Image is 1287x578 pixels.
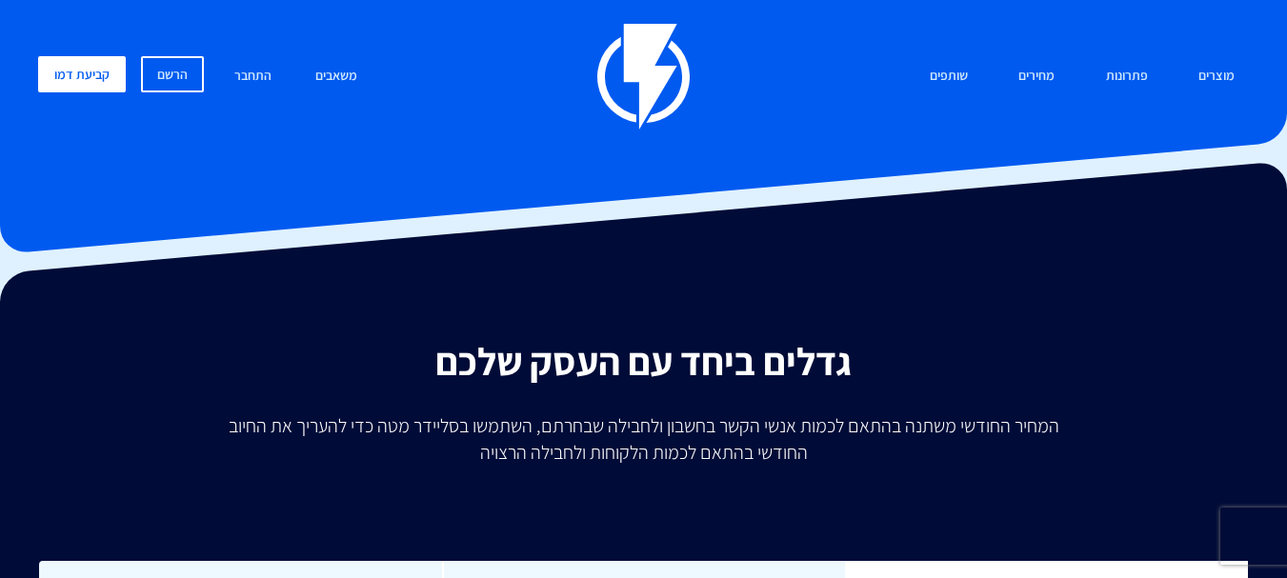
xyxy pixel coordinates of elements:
[215,412,1073,466] p: המחיר החודשי משתנה בהתאם לכמות אנשי הקשר בחשבון ולחבילה שבחרתם, השתמשו בסליידר מטה כדי להעריך את ...
[14,341,1273,384] h2: גדלים ביחד עם העסק שלכם
[1004,56,1069,97] a: מחירים
[220,56,286,97] a: התחבר
[141,56,204,92] a: הרשם
[1184,56,1249,97] a: מוצרים
[38,56,126,92] a: קביעת דמו
[1092,56,1162,97] a: פתרונות
[301,56,372,97] a: משאבים
[915,56,982,97] a: שותפים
